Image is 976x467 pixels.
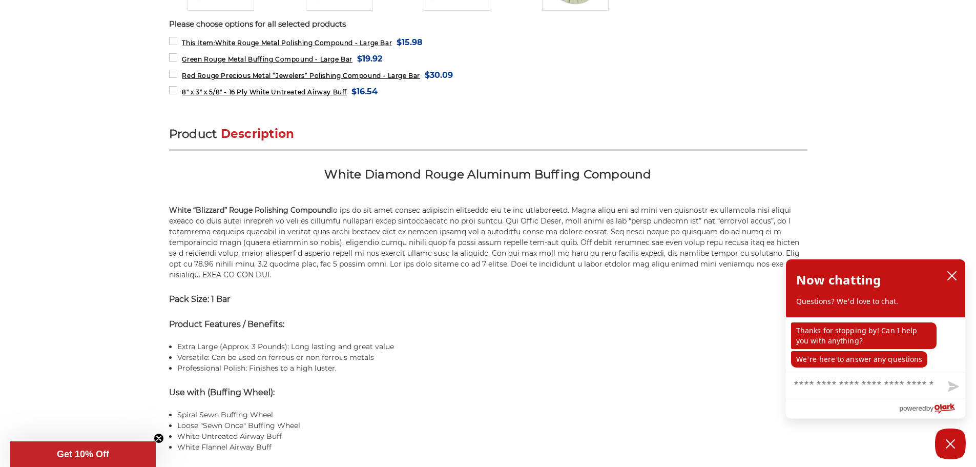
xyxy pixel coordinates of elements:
[182,39,215,47] strong: This Item:
[177,420,807,431] li: Loose "Sewn Once" Buffing Wheel
[351,85,378,98] span: $16.54
[935,429,966,459] button: Close Chatbox
[177,363,807,374] li: Professional Polish: Finishes to a high luster.
[899,402,926,415] span: powered
[425,68,453,82] span: $30.09
[177,352,807,363] li: Versatile: Can be used on ferrous or non ferrous metals
[182,72,420,79] span: Red Rouge Precious Metal “Jewelers” Polishing Compound - Large Bar
[10,441,156,467] div: Get 10% OffClose teaser
[397,35,423,49] span: $15.98
[177,341,807,352] li: Extra Large (Approx. 3 Pounds): Long lasting and great value
[926,402,933,415] span: by
[940,375,965,399] button: Send message
[182,55,352,63] span: Green Rouge Metal Buffing Compound - Large Bar
[785,259,966,419] div: olark chatbox
[944,268,960,283] button: close chatbox
[177,442,807,453] li: White Flannel Airway Buff
[169,18,807,30] p: Please choose options for all selected products
[182,39,392,47] span: White Rouge Metal Polishing Compound - Large Bar
[169,206,331,215] strong: White “Blizzard” Rouge Polishing Compound
[791,322,937,349] p: Thanks for stopping by! Can I help you with anything?
[899,399,965,418] a: Powered by Olark
[154,433,164,443] button: Close teaser
[324,167,651,181] span: White Diamond Rouge Aluminum Buffing Compound
[357,52,382,66] span: $19.92
[177,410,807,420] li: Spiral Sewn Buffing Wheel
[796,270,881,290] h2: Now chatting
[169,294,230,304] strong: Pack Size: 1 Bar
[169,127,217,141] span: Product
[182,88,347,96] span: 8" x 3" x 5/8" - 16 Ply White Untreated Airway Buff
[57,449,109,459] span: Get 10% Off
[796,296,955,307] p: Questions? We'd love to chat.
[786,317,965,372] div: chat
[169,388,275,397] strong: Use with (Buffing Wheel):
[169,205,807,280] p: lo ips do sit amet consec adipiscin elitseddo eiu te inc utlaboreetd. Magna aliqu eni ad mini ven...
[791,351,927,368] p: We're here to answer any questions
[177,431,807,442] li: White Untreated Airway Buff
[221,127,295,141] span: Description
[169,319,284,329] strong: Product Features / Benefits:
